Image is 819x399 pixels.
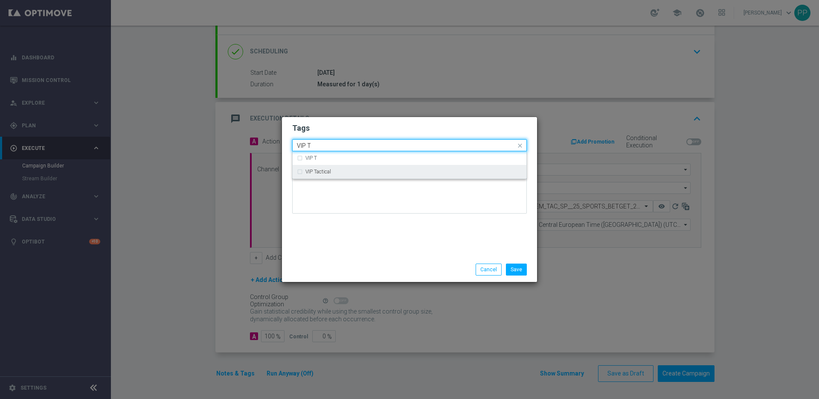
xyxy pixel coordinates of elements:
ng-dropdown-panel: Options list [292,151,527,179]
div: VIP Tactical [297,165,522,179]
button: Cancel [476,264,502,276]
h2: Tags [292,123,527,133]
button: Save [506,264,527,276]
div: VIP T [297,151,522,165]
label: VIP Tactical [305,169,331,174]
label: VIP T [305,155,317,161]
